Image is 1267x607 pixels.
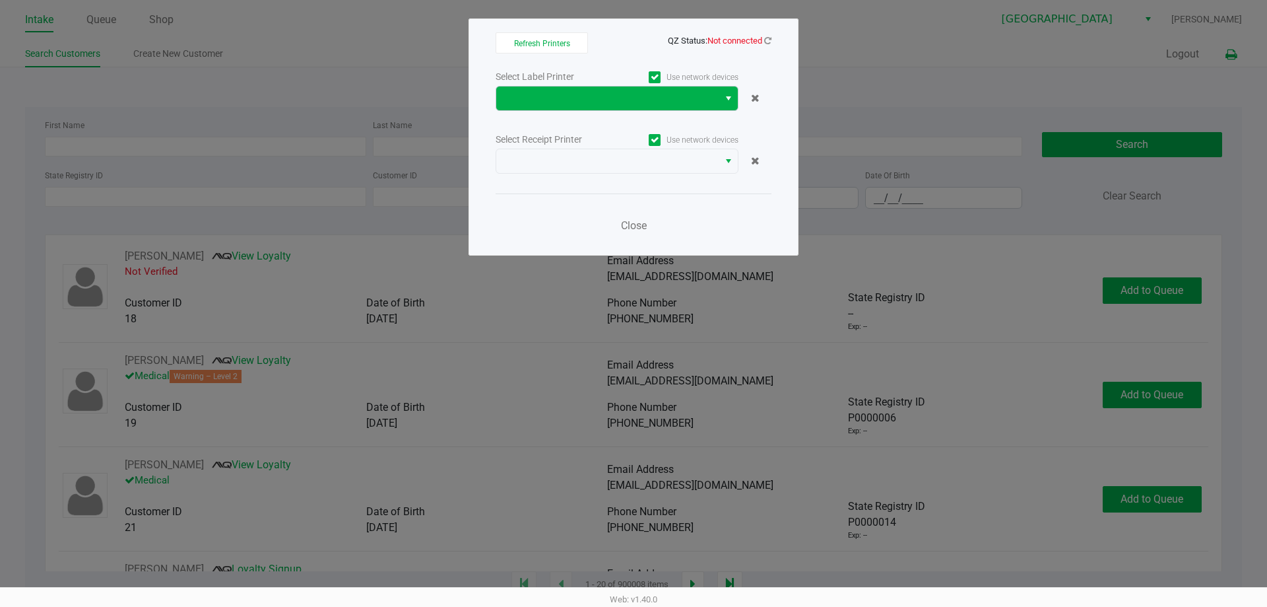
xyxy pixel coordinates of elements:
[617,71,738,83] label: Use network devices
[496,133,617,147] div: Select Receipt Printer
[514,39,570,48] span: Refresh Printers
[621,219,647,232] span: Close
[668,36,771,46] span: QZ Status:
[707,36,762,46] span: Not connected
[719,149,738,173] button: Select
[610,594,657,604] span: Web: v1.40.0
[719,87,738,110] button: Select
[614,213,653,239] button: Close
[496,70,617,84] div: Select Label Printer
[496,32,588,54] button: Refresh Printers
[617,134,738,146] label: Use network devices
